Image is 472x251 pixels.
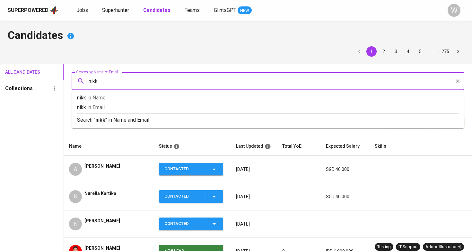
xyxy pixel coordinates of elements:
span: Superhunter [102,7,129,13]
h6: Collections [5,84,33,93]
a: Teams [185,6,201,14]
div: Contacted [164,163,200,175]
p: Sort By [72,119,88,127]
div: N [69,190,82,203]
p: [DATE] [236,221,272,227]
div: A [69,163,82,176]
span: Teams [185,7,200,13]
a: Jobs [76,6,89,14]
p: Search " " in Name and Email [77,116,459,124]
a: Candidates [143,6,172,14]
button: Contacted [159,190,223,203]
nav: pagination navigation [353,46,464,57]
a: GlintsGPT NEW [214,6,252,14]
div: K [69,218,82,230]
button: Go to page 5 [415,46,425,57]
p: Showing of talent profiles found [72,98,159,110]
span: Nurella Kartika [84,190,116,197]
th: Last Updated [231,137,277,156]
button: Go to page 4 [403,46,413,57]
button: Clear [453,77,462,86]
p: nikk [77,104,459,111]
p: SGD 40,000 [326,193,364,200]
span: [PERSON_NAME] [84,218,120,224]
div: … [427,48,438,55]
button: Go to next page [453,46,463,57]
p: [DATE] [236,166,272,172]
th: Status [154,137,231,156]
th: Expected Salary [321,137,370,156]
span: in Name [87,95,106,101]
span: All Candidates [5,68,30,76]
span: GlintsGPT [214,7,236,13]
div: IT Support [398,244,418,250]
div: Adobe Illustrator‎ [425,244,461,250]
b: Candidates [143,7,170,13]
div: Superpowered [8,7,48,14]
button: Go to page 3 [391,46,401,57]
button: Go to page 2 [379,46,389,57]
p: SGD 40,000 [326,166,364,172]
img: app logo [50,5,58,15]
div: Contacted [164,218,200,230]
button: Contacted [159,218,223,230]
a: Superpoweredapp logo [8,5,58,15]
h4: Candidates [8,28,464,44]
a: Superhunter [102,6,130,14]
button: Contacted [159,163,223,175]
span: in Email [87,104,105,110]
b: nikk [95,117,105,123]
span: [PERSON_NAME] [84,163,120,169]
button: Go to page 275 [440,46,451,57]
th: Name [64,137,154,156]
th: Total YoE [277,137,321,156]
div: Contacted [164,190,200,203]
div: Testing [377,244,391,250]
div: W [448,4,460,17]
p: [DATE] [236,193,272,200]
span: Jobs [76,7,88,13]
p: nikk [77,94,459,102]
span: NEW [238,7,252,14]
button: page 1 [366,46,377,57]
